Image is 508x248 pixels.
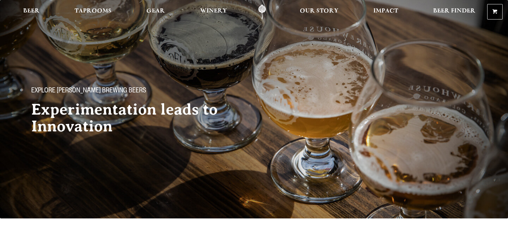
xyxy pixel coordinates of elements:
[19,4,44,19] a: Beer
[31,87,146,96] span: Explore [PERSON_NAME] Brewing Beers
[75,8,111,14] span: Taprooms
[196,4,231,19] a: Winery
[70,4,116,19] a: Taprooms
[146,8,165,14] span: Gear
[200,8,227,14] span: Winery
[373,8,398,14] span: Impact
[429,4,480,19] a: Beer Finder
[142,4,169,19] a: Gear
[369,4,403,19] a: Impact
[249,4,275,19] a: Odell Home
[31,101,241,135] h2: Experimentation leads to Innovation
[23,8,40,14] span: Beer
[300,8,338,14] span: Our Story
[295,4,343,19] a: Our Story
[433,8,475,14] span: Beer Finder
